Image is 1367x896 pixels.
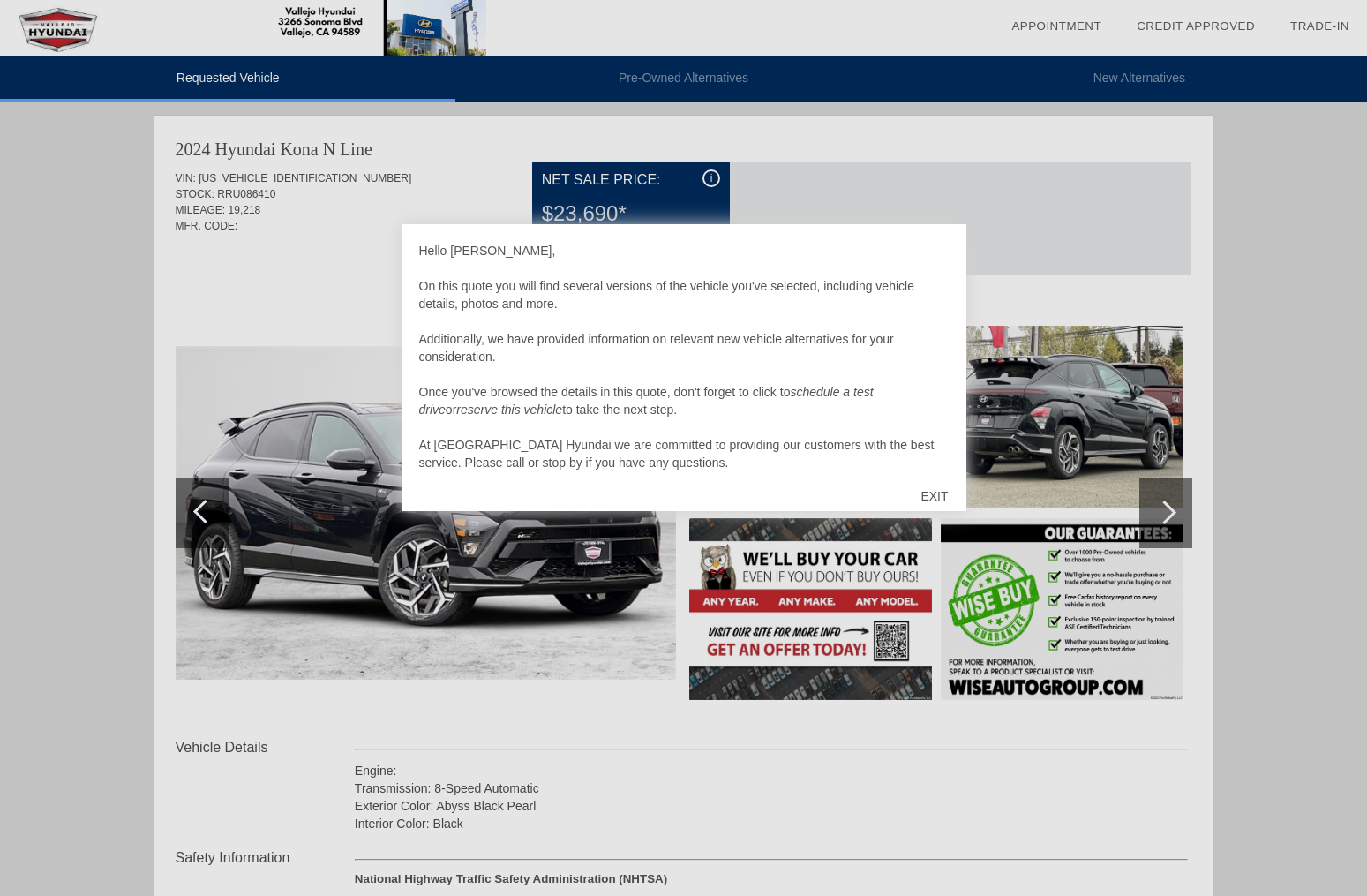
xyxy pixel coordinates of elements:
[456,403,562,417] i: reserve this vehicle
[903,470,965,523] div: EXIT
[1137,19,1255,33] a: Credit Approved
[419,242,949,471] div: Hello [PERSON_NAME], On this quote you will find several versions of the vehicle you've selected,...
[419,385,874,417] i: schedule a test drive
[1290,19,1349,33] a: Trade-In
[1011,19,1101,33] a: Appointment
